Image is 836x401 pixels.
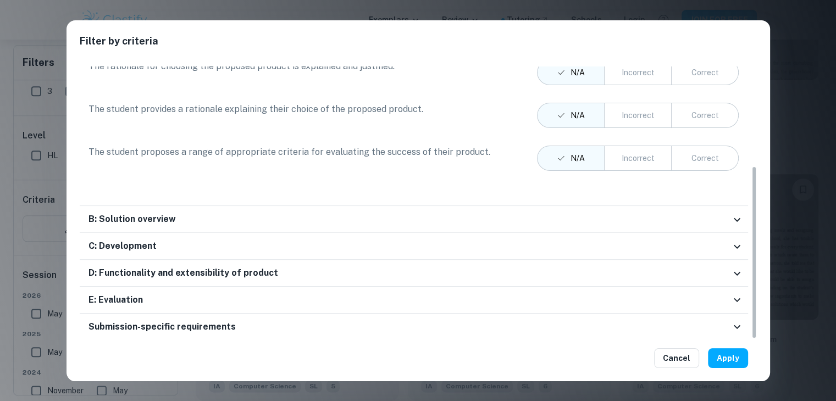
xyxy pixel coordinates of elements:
[537,60,605,85] button: left aligned
[556,66,585,79] div: N/A
[671,60,739,85] button: right aligned
[80,206,748,233] div: B: Solution overview
[556,109,585,121] div: N/A
[556,152,585,164] div: N/A
[621,152,654,164] div: Incorrect
[671,103,739,128] button: right aligned
[88,146,515,159] p: The student proposes a range of appropriate criteria for evaluating the success of their product.
[88,213,176,226] h6: B: Solution overview
[621,109,654,121] div: Incorrect
[691,152,719,164] div: Correct
[691,66,719,79] div: Correct
[537,146,739,171] div: text alignment
[537,146,605,171] button: left aligned
[537,103,605,128] button: left aligned
[537,60,739,85] div: text alignment
[604,103,672,128] button: centered
[654,348,699,368] button: Cancel
[88,240,157,253] h6: C: Development
[80,34,757,66] h2: Filter by criteria
[537,103,739,128] div: text alignment
[604,60,672,85] button: centered
[88,103,515,116] p: The student provides a rationale explaining their choice of the proposed product.
[708,348,748,368] button: Apply
[88,266,278,280] h6: D: Functionality and extensibility of product
[671,146,739,171] button: right aligned
[88,320,236,334] h6: Submission-specific requirements
[80,260,748,287] div: D: Functionality and extensibility of product
[80,314,748,341] div: Submission-specific requirements
[604,146,672,171] button: centered
[80,287,748,314] div: E: Evaluation
[88,60,515,73] p: The rationale for choosing the proposed product is explained and justified.
[80,233,748,260] div: C: Development
[621,66,654,79] div: Incorrect
[691,109,719,121] div: Correct
[88,293,143,307] h6: E: Evaluation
